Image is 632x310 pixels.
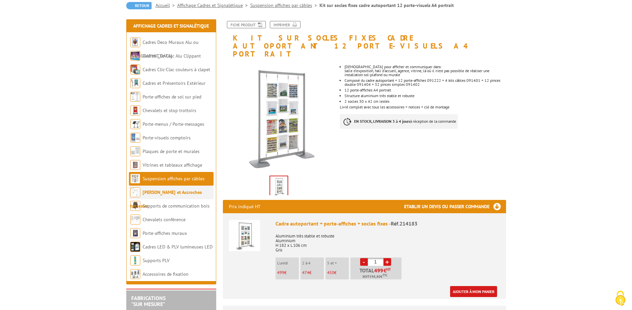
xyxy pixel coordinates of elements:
img: Cadres LED & PLV lumineuses LED [130,242,140,252]
a: Cadres LED & PLV lumineuses LED [143,244,213,250]
a: Plaques de porte et murales [143,148,200,154]
a: Porte-affiches muraux [143,230,187,236]
img: Cadres Clic-Clac couleurs à clapet [130,65,140,75]
img: Chevalets et stop trottoirs [130,105,140,115]
span: 450 [327,270,334,275]
a: Cadres et Présentoirs Extérieur [143,80,206,86]
p: L'unité [277,261,299,265]
h3: Etablir un devis ou passer commande [404,200,506,213]
div: Livré complet avec tous les accessoires + notices + clé de montage [340,58,511,135]
a: Retour [126,2,152,9]
span: Soit € [362,274,387,279]
img: Cookies (fenêtre modale) [612,290,629,307]
span: 499 [277,270,284,275]
div: Cadre autoportant + porte-affiches + socles fixes - [276,220,500,228]
li: Kit sur socles fixes cadre autoportant 12 porte-visuels A4 portrait [319,2,454,9]
a: Supports de communication bois [143,203,210,209]
a: Cadres Deco Muraux Alu ou [GEOGRAPHIC_DATA] [130,39,199,59]
img: Cimaises et Accroches tableaux [130,187,140,197]
sup: TTC [382,273,387,277]
strong: EN STOCK, LIVRAISON 3 à 4 jours [354,119,410,124]
li: Structure aluminium très stable et robuste [344,94,506,98]
a: FABRICATIONS"Sur Mesure" [131,295,166,307]
a: Imprimer [270,21,301,28]
img: Cadre autoportant + porte-affiches + socles fixes [229,220,260,251]
li: 2 socles 30 x 42 cm lestés [344,99,506,103]
span: Réf.214183 [391,220,417,227]
img: kit_sur_socles_fixes_cadre_autoportant_4_porte_titres_12_visuels_new_214183.jpg [223,62,335,174]
a: Porte-visuels comptoirs [143,135,191,141]
a: Affichage Cadres et Signalétique [177,2,250,8]
a: Cadres Clic-Clac couleurs à clapet [143,67,210,73]
img: Cadres et Présentoirs Extérieur [130,78,140,88]
img: Porte-affiches de sol sur pied [130,92,140,102]
a: Fiche produit [227,21,266,28]
img: Chevalets conférence [130,215,140,225]
img: Porte-menus / Porte-messages [130,119,140,129]
p: € [327,270,349,275]
a: + [383,258,391,266]
a: Suspension affiches par câbles [250,2,319,8]
li: Composé du cadre autoportant + 12 porte-affiches 091222 + 4 kits câbles 091401 + 12 pinces double... [344,78,506,86]
a: Cadres Clic-Clac Alu Clippant [143,53,201,59]
span: 474 [302,270,309,275]
a: Suspension affiches par câbles [143,176,205,182]
a: Chevalets conférence [143,217,186,223]
sup: HT [386,267,391,272]
a: [PERSON_NAME] et Accroches tableaux [130,189,202,209]
span: 499 [374,268,383,273]
a: Chevalets et stop trottoirs [143,107,196,113]
button: Cookies (fenêtre modale) [609,287,632,310]
a: Supports PLV [143,257,170,263]
p: à réception de la commande [340,114,458,129]
li: [DEMOGRAPHIC_DATA] pour afficher et communiquer dans: salle d'exposition, hall d'accueil, agence,... [344,65,506,77]
span: € [383,268,386,273]
a: Affichage Cadres et Signalétique [133,23,209,29]
img: kit_sur_socles_fixes_cadre_autoportant_4_porte_titres_12_visuels_new_214183.jpg [270,176,288,197]
img: Accessoires de fixation [130,269,140,279]
img: Plaques de porte et murales [130,146,140,156]
a: Accessoires de fixation [143,271,189,277]
span: 598,80 [369,274,380,279]
p: € [277,270,299,275]
a: Accueil [156,2,177,8]
p: Total [352,268,401,279]
img: Porte-affiches muraux [130,228,140,238]
img: Suspension affiches par câbles [130,174,140,184]
h1: Kit sur socles fixes cadre autoportant 12 porte-visuels A4 portrait [218,21,511,58]
li: 12 porte-affiches A4 portrait [344,88,506,92]
p: 5 et + [327,261,349,265]
p: Prix indiqué HT [229,200,261,213]
a: Vitrines et tableaux affichage [143,162,202,168]
p: € [302,270,324,275]
a: Ajouter à mon panier [450,286,497,297]
p: 2 à 4 [302,261,324,265]
p: Aluminium très stable et robuste Aluminium H 182 x L 106 cm Gris [276,229,500,252]
img: Cadres Deco Muraux Alu ou Bois [130,37,140,47]
a: Porte-menus / Porte-messages [143,121,204,127]
a: - [360,258,368,266]
img: Supports PLV [130,255,140,265]
img: Vitrines et tableaux affichage [130,160,140,170]
a: Porte-affiches de sol sur pied [143,94,201,100]
img: Porte-visuels comptoirs [130,133,140,143]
